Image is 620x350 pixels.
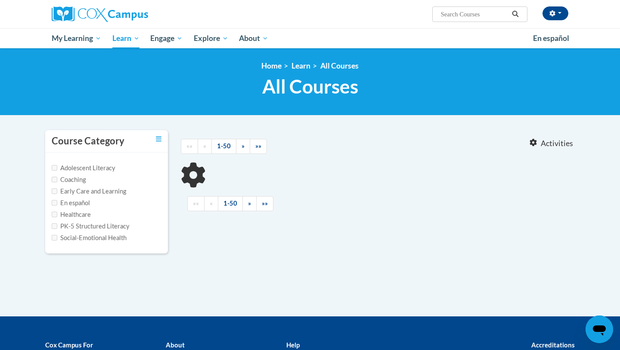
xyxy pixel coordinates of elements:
[188,28,234,48] a: Explore
[52,134,124,148] h3: Course Category
[320,61,359,70] a: All Courses
[531,341,575,349] b: Accreditations
[52,163,115,173] label: Adolescent Literacy
[194,33,228,44] span: Explore
[210,200,213,207] span: «
[52,6,215,22] a: Cox Campus
[193,200,199,207] span: ««
[204,196,218,211] a: Previous
[52,210,91,219] label: Healthcare
[52,222,130,231] label: PK-5 Structured Literacy
[52,200,57,206] input: Checkbox for Options
[255,142,261,150] span: »»
[52,223,57,229] input: Checkbox for Options
[291,61,310,70] a: Learn
[242,142,245,150] span: »
[52,33,101,44] span: My Learning
[52,212,57,217] input: Checkbox for Options
[239,33,268,44] span: About
[39,28,581,48] div: Main menu
[203,142,206,150] span: «
[107,28,145,48] a: Learn
[198,139,212,154] a: Previous
[52,177,57,182] input: Checkbox for Options
[145,28,188,48] a: Engage
[261,61,282,70] a: Home
[527,29,575,47] a: En español
[156,134,161,144] a: Toggle collapse
[250,139,267,154] a: End
[150,33,183,44] span: Engage
[440,9,509,19] input: Search Courses
[509,9,522,19] button: Search
[52,6,148,22] img: Cox Campus
[234,28,274,48] a: About
[52,233,127,243] label: Social-Emotional Health
[218,196,243,211] a: 1-50
[286,341,300,349] b: Help
[166,341,185,349] b: About
[541,139,573,148] span: Activities
[256,196,273,211] a: End
[187,196,205,211] a: Begining
[52,175,86,184] label: Coaching
[52,235,57,241] input: Checkbox for Options
[262,200,268,207] span: »»
[542,6,568,20] button: Account Settings
[52,187,126,196] label: Early Care and Learning
[52,198,90,208] label: En español
[186,142,192,150] span: ««
[248,200,251,207] span: »
[52,165,57,171] input: Checkbox for Options
[181,139,198,154] a: Begining
[236,139,250,154] a: Next
[112,33,139,44] span: Learn
[45,341,93,349] b: Cox Campus For
[46,28,107,48] a: My Learning
[533,34,569,43] span: En español
[211,139,236,154] a: 1-50
[586,316,613,343] iframe: Button to launch messaging window
[262,75,358,98] span: All Courses
[242,196,257,211] a: Next
[52,188,57,194] input: Checkbox for Options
